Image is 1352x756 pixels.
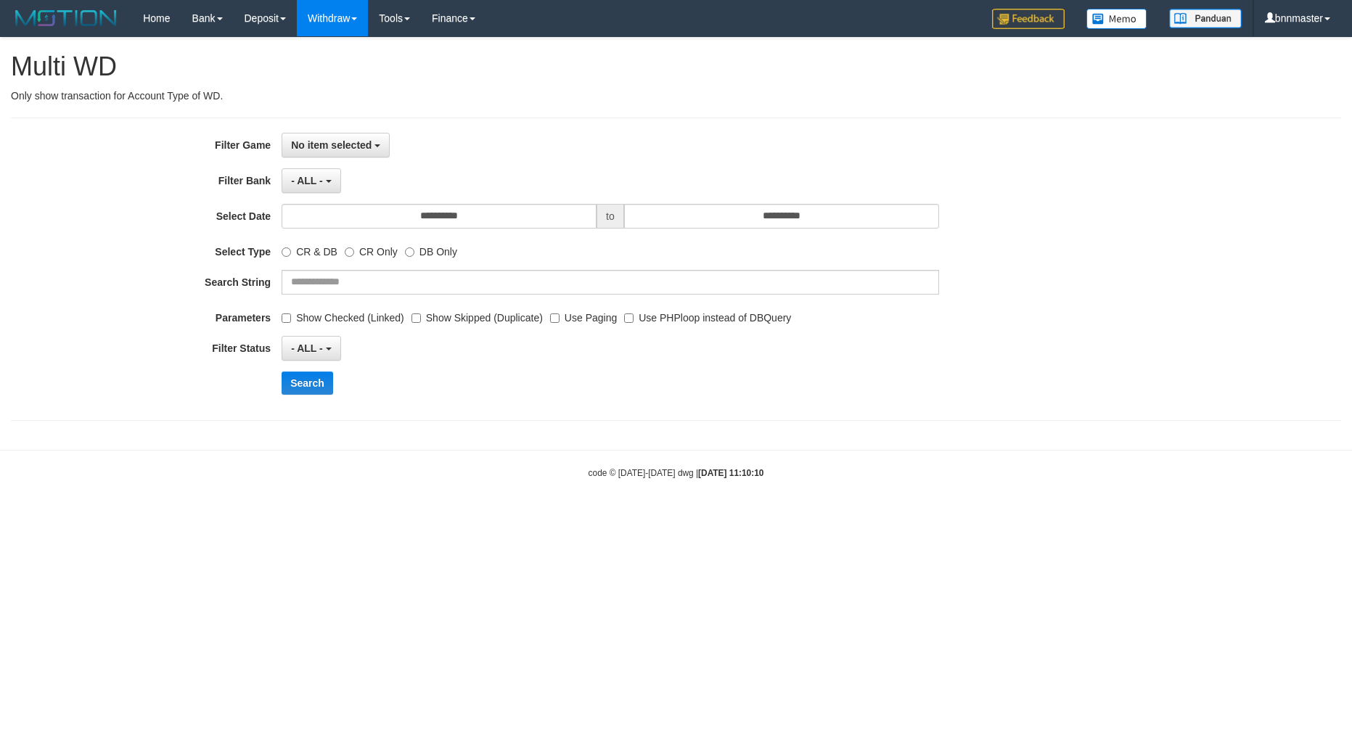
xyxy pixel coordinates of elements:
[282,305,404,325] label: Show Checked (Linked)
[282,336,340,361] button: - ALL -
[11,89,1341,103] p: Only show transaction for Account Type of WD.
[345,239,398,259] label: CR Only
[1086,9,1147,29] img: Button%20Memo.svg
[405,239,457,259] label: DB Only
[282,239,337,259] label: CR & DB
[11,52,1341,81] h1: Multi WD
[291,342,323,354] span: - ALL -
[411,313,421,323] input: Show Skipped (Duplicate)
[11,7,121,29] img: MOTION_logo.png
[282,168,340,193] button: - ALL -
[550,313,560,323] input: Use Paging
[291,139,372,151] span: No item selected
[992,9,1065,29] img: Feedback.jpg
[411,305,543,325] label: Show Skipped (Duplicate)
[282,313,291,323] input: Show Checked (Linked)
[282,371,333,395] button: Search
[597,204,624,229] span: to
[624,313,634,323] input: Use PHPloop instead of DBQuery
[345,247,354,257] input: CR Only
[282,133,390,157] button: No item selected
[405,247,414,257] input: DB Only
[291,175,323,186] span: - ALL -
[698,468,763,478] strong: [DATE] 11:10:10
[282,247,291,257] input: CR & DB
[1169,9,1242,28] img: panduan.png
[624,305,791,325] label: Use PHPloop instead of DBQuery
[550,305,617,325] label: Use Paging
[589,468,764,478] small: code © [DATE]-[DATE] dwg |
